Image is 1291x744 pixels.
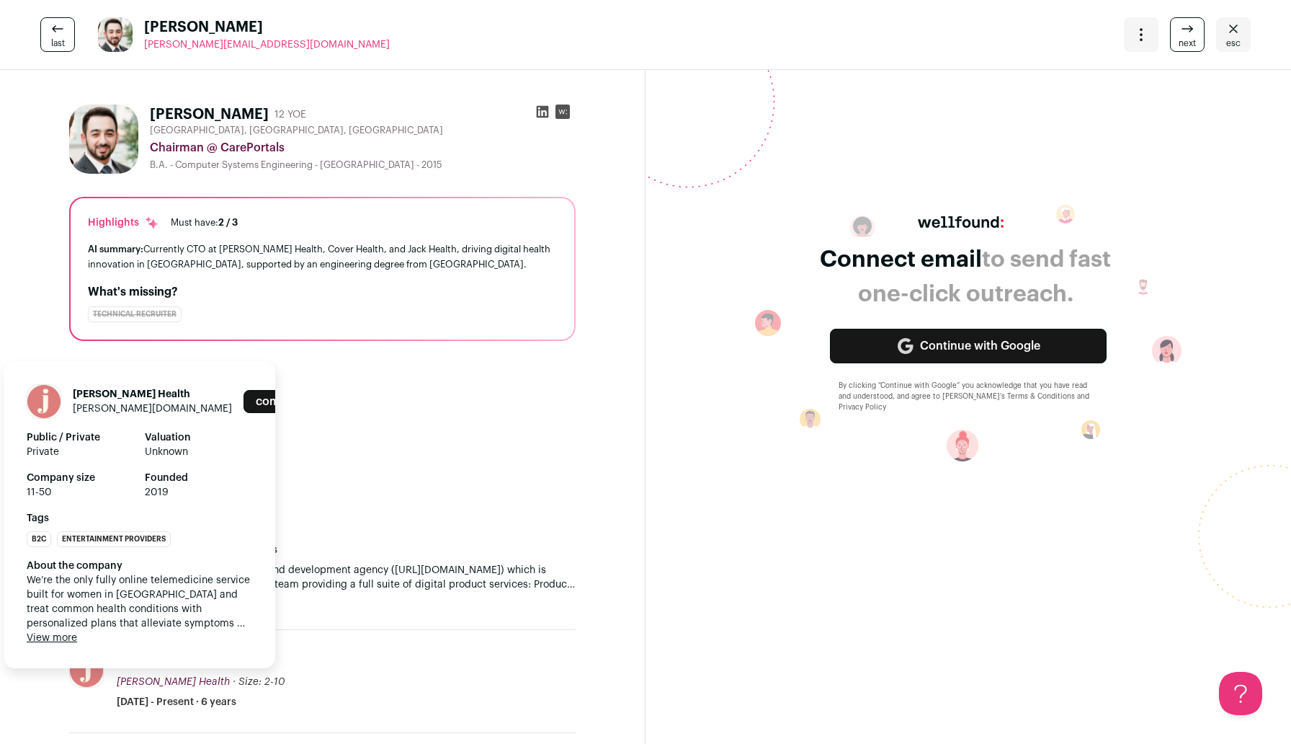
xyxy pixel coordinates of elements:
span: · Size: 2-10 [233,677,285,687]
img: cdedc61f5e69382f1caa07a8248f5d12a2f63275852f60a2094955c551ce9c65.jpg [70,654,103,687]
a: next [1170,17,1205,52]
li: B2C [27,531,51,547]
div: Must have: [171,217,238,229]
img: cdedc61f5e69382f1caa07a8248f5d12a2f63275852f60a2094955c551ce9c65.jpg [27,385,61,418]
span: [PERSON_NAME][EMAIL_ADDRESS][DOMAIN_NAME] [144,40,390,50]
button: View more [27,631,77,645]
strong: Public / Private [27,430,133,445]
span: AI summary: [88,244,143,254]
strong: Founded [145,471,251,485]
div: Currently CTO at [PERSON_NAME] Health, Cover Health, and Jack Health, driving digital health inno... [88,242,557,272]
div: Technical Recruiter [88,306,182,322]
p: Built a custom software design and development agency ([URL][DOMAIN_NAME]) which is comprised of ... [117,563,576,592]
a: Close [1216,17,1251,52]
img: 798c2fe0b407654b10c45242b417f69e2faf897675058595da4c7998f7247d47.jpg [98,17,133,52]
iframe: Help Scout Beacon - Open [1219,672,1262,715]
div: B.A. - Computer Systems Engineering - [GEOGRAPHIC_DATA] - 2015 [150,159,576,171]
span: esc [1226,37,1241,49]
a: last [40,17,75,52]
span: We’re the only fully online telemedicine service built for women in [GEOGRAPHIC_DATA] and treat c... [27,573,252,631]
div: to send fast one-click outreach. [820,242,1111,311]
span: 11-50 [27,485,133,500]
span: Private [27,445,133,459]
strong: Valuation [145,430,251,445]
span: [GEOGRAPHIC_DATA], [GEOGRAPHIC_DATA], [GEOGRAPHIC_DATA] [150,125,443,136]
div: About the company [27,559,252,573]
span: Unknown [145,445,251,459]
span: Connect email [820,248,982,271]
a: Continue with Google [830,329,1107,363]
div: By clicking “Continue with Google” you acknowledge that you have read and understood, and agree t... [839,381,1098,413]
a: [PERSON_NAME][DOMAIN_NAME] [73,404,232,414]
a: [PERSON_NAME][EMAIL_ADDRESS][DOMAIN_NAME] [144,37,390,52]
h2: What's missing? [88,283,557,301]
div: Chairman @ CarePortals [150,139,576,156]
span: 2 / 3 [218,218,238,227]
span: [PERSON_NAME] [144,17,390,37]
h1: [PERSON_NAME] [150,105,269,125]
span: [PERSON_NAME] Health [117,677,230,687]
a: Add to company list [244,390,320,413]
span: last [51,37,65,49]
div: 12 YOE [274,107,306,122]
strong: Tags [27,511,252,526]
div: Highlights [88,216,159,230]
span: next [1179,37,1196,49]
span: 2019 [145,485,251,500]
span: [DATE] - Present · 6 years [117,695,236,709]
h2: Experience [69,364,576,381]
h1: [PERSON_NAME] Health [73,387,232,402]
li: Entertainment Providers [57,531,171,547]
strong: Company size [27,471,133,485]
button: Open dropdown [1124,17,1158,52]
img: 798c2fe0b407654b10c45242b417f69e2faf897675058595da4c7998f7247d47.jpg [69,105,138,174]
